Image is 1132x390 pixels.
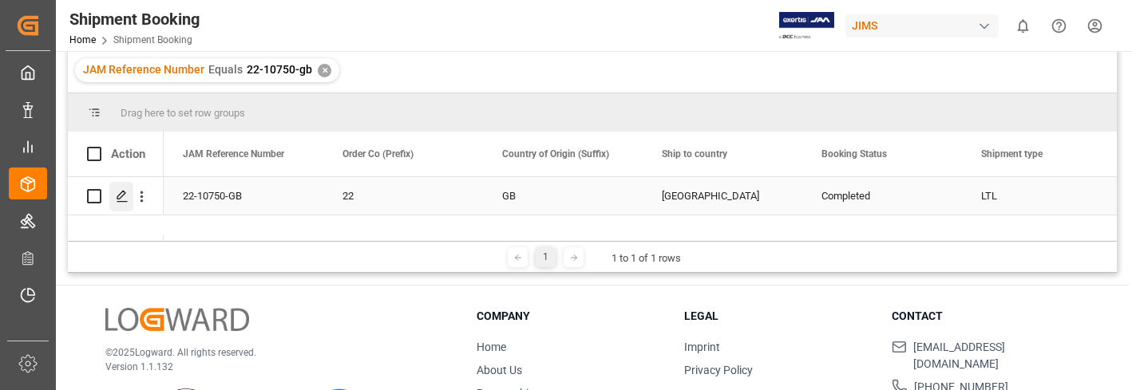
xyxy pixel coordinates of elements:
[684,308,872,325] h3: Legal
[1041,8,1077,44] button: Help Center
[981,178,1102,215] div: LTL
[981,148,1043,160] span: Shipment type
[164,177,323,215] div: 22-10750-GB
[477,364,522,376] a: About Us
[913,339,1079,372] span: [EMAIL_ADDRESS][DOMAIN_NAME]
[477,341,506,353] a: Home
[105,360,437,374] p: Version 1.1.132
[69,7,200,31] div: Shipment Booking
[662,178,783,215] div: [GEOGRAPHIC_DATA]
[684,341,720,353] a: Imprint
[105,308,249,331] img: Logward Logo
[477,308,664,325] h3: Company
[821,148,887,160] span: Booking Status
[105,345,437,360] p: © 2025 Logward. All rights reserved.
[342,148,414,160] span: Order Co (Prefix)
[247,63,312,76] span: 22-10750-gb
[662,148,727,160] span: Ship to country
[684,364,753,376] a: Privacy Policy
[111,147,145,161] div: Action
[612,250,681,266] div: 1 to 1 of 1 rows
[1005,8,1041,44] button: show 0 new notifications
[779,12,834,40] img: Exertis%20JAM%20-%20Email%20Logo.jpg_1722504956.jpg
[208,63,243,76] span: Equals
[83,63,204,76] span: JAM Reference Number
[502,148,609,160] span: Country of Origin (Suffix)
[845,10,1005,41] button: JIMS
[342,178,464,215] div: 22
[121,107,245,119] span: Drag here to set row groups
[318,64,331,77] div: ✕
[68,177,164,215] div: Press SPACE to select this row.
[183,148,284,160] span: JAM Reference Number
[536,247,556,267] div: 1
[821,178,943,215] div: Completed
[892,308,1079,325] h3: Contact
[502,178,623,215] div: GB
[845,14,999,37] div: JIMS
[69,34,96,45] a: Home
